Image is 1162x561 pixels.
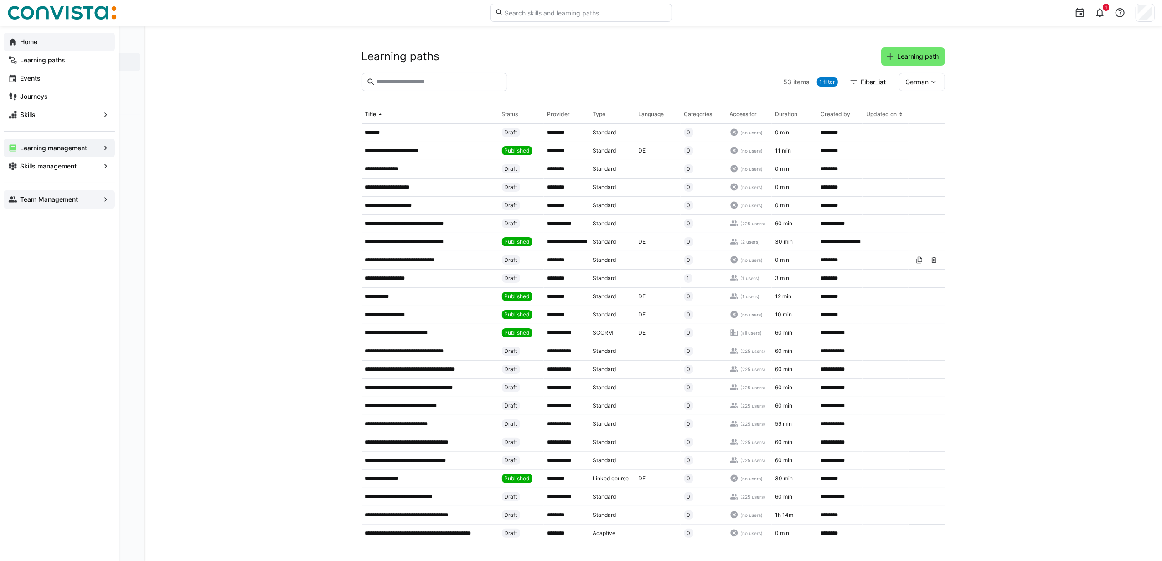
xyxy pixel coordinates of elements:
[505,238,530,245] span: Published
[784,77,792,87] span: 53
[775,457,793,464] span: 60 min
[593,420,616,428] span: Standard
[593,347,616,355] span: Standard
[687,366,691,373] span: 0
[593,184,616,191] span: Standard
[775,147,791,154] span: 11 min
[593,311,616,318] span: Standard
[593,384,616,391] span: Standard
[820,78,835,86] span: 1 filter
[505,147,530,154] span: Published
[740,220,765,227] span: (225 users)
[775,311,792,318] span: 10 min
[740,275,759,281] span: (1 users)
[740,439,765,445] span: (225 users)
[639,238,646,245] span: DE
[687,402,691,409] span: 0
[775,439,793,446] span: 60 min
[775,511,794,519] span: 1h 14m
[687,184,691,191] span: 0
[505,202,517,209] span: Draft
[593,202,616,209] span: Standard
[740,239,760,245] span: (2 users)
[505,129,517,136] span: Draft
[775,275,790,282] span: 3 min
[593,493,616,500] span: Standard
[593,129,616,136] span: Standard
[505,311,530,318] span: Published
[687,238,691,245] span: 0
[775,184,790,191] span: 0 min
[593,256,616,264] span: Standard
[740,148,763,154] span: (no users)
[860,77,888,87] span: Filter list
[593,238,616,245] span: Standard
[687,311,691,318] span: 0
[505,511,517,519] span: Draft
[639,293,646,300] span: DE
[687,129,691,136] span: 0
[775,347,793,355] span: 60 min
[775,329,793,337] span: 60 min
[687,475,691,482] span: 0
[593,111,606,118] div: Type
[505,256,517,264] span: Draft
[687,530,691,537] span: 0
[740,330,762,336] span: (all users)
[593,439,616,446] span: Standard
[775,165,790,173] span: 0 min
[867,111,897,118] div: Updated on
[593,220,616,227] span: Standard
[740,311,763,318] span: (no users)
[593,457,616,464] span: Standard
[906,77,929,87] span: German
[687,457,691,464] span: 0
[775,493,793,500] span: 60 min
[794,77,810,87] span: items
[639,111,664,118] div: Language
[365,111,377,118] div: Title
[593,329,614,337] span: SCORM
[687,147,691,154] span: 0
[505,493,517,500] span: Draft
[775,202,790,209] span: 0 min
[775,293,792,300] span: 12 min
[687,165,691,173] span: 0
[593,147,616,154] span: Standard
[740,348,765,354] span: (225 users)
[775,402,793,409] span: 60 min
[1105,5,1107,10] span: 1
[505,347,517,355] span: Draft
[687,493,691,500] span: 0
[639,147,646,154] span: DE
[730,111,757,118] div: Access for
[740,293,759,300] span: (1 users)
[775,129,790,136] span: 0 min
[775,256,790,264] span: 0 min
[740,166,763,172] span: (no users)
[505,420,517,428] span: Draft
[740,129,763,136] span: (no users)
[684,111,713,118] div: Categories
[687,202,691,209] span: 0
[593,165,616,173] span: Standard
[775,238,793,245] span: 30 min
[687,439,691,446] span: 0
[740,421,765,427] span: (225 users)
[505,475,530,482] span: Published
[505,165,517,173] span: Draft
[740,475,763,482] span: (no users)
[505,366,517,373] span: Draft
[505,384,517,391] span: Draft
[593,366,616,373] span: Standard
[687,511,691,519] span: 0
[639,329,646,337] span: DE
[502,111,518,118] div: Status
[845,73,892,91] button: Filter list
[740,457,765,464] span: (225 users)
[775,111,798,118] div: Duration
[505,293,530,300] span: Published
[687,256,691,264] span: 0
[639,311,646,318] span: DE
[505,530,517,537] span: Draft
